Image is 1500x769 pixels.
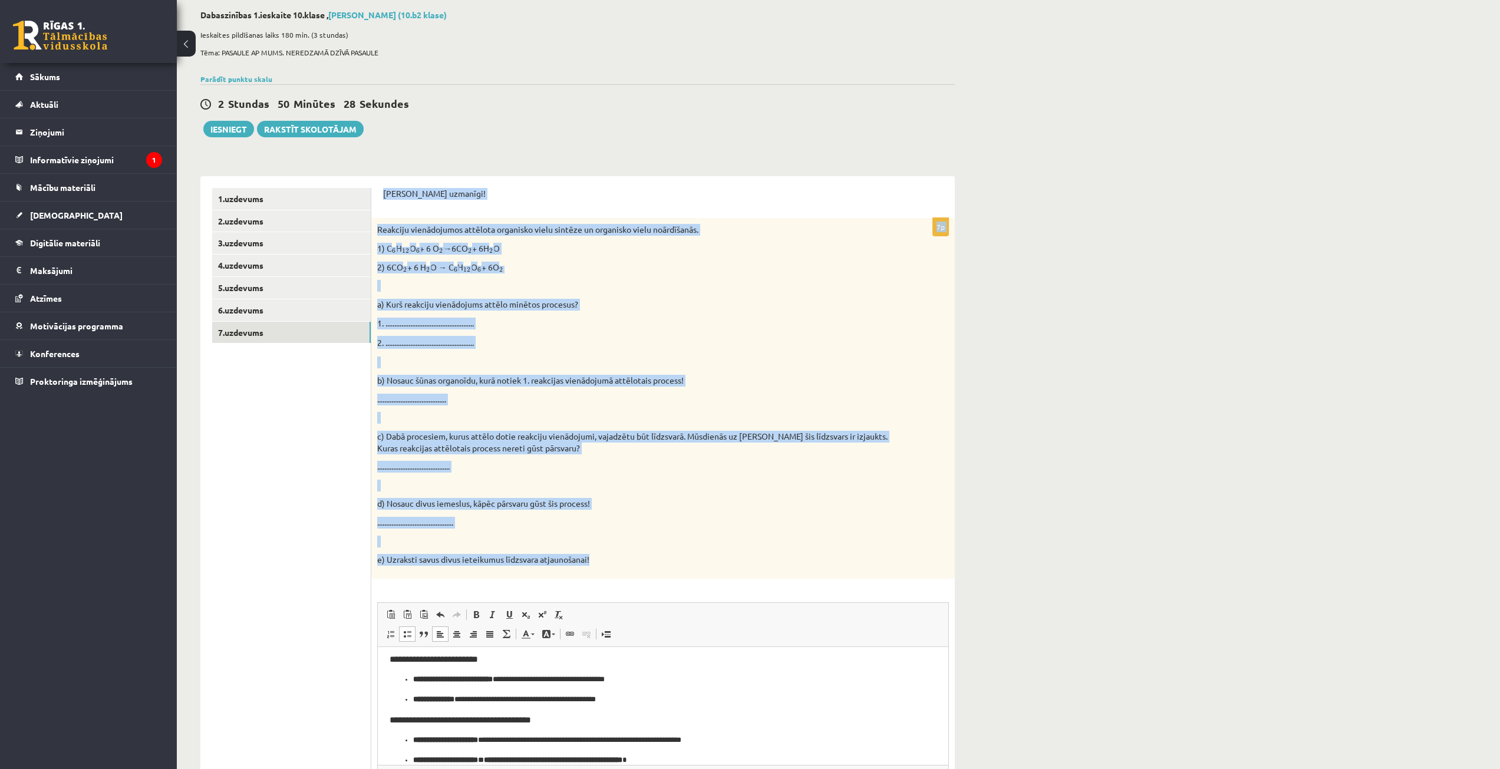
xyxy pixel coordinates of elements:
a: Вставить / удалить маркированный список [399,626,416,642]
p: ....................................... [377,394,890,405]
span: Proktoringa izmēģinājums [30,376,133,387]
p: a) Kurš reakciju vienādojums attēlo minētos procesus? [377,299,890,311]
legend: Ziņojumi [30,118,162,146]
p: e) Uzraksti savus divus ieteikumus līdzsvara atjaunošanai! [377,554,890,566]
a: Ziņojumi [15,118,162,146]
p: [PERSON_NAME] uzmanīgi! [383,188,943,200]
a: Atzīmes [15,285,162,312]
span: 2 [468,249,472,254]
span: 2 [499,268,503,273]
a: Rakstīt skolotājam [257,121,364,137]
span: 2 [403,268,407,273]
span: [DEMOGRAPHIC_DATA] [30,210,123,220]
a: Вставить только текст (Ctrl+Shift+V) [399,607,416,622]
a: 5.uzdevums [212,277,371,299]
span: 6 [392,249,395,254]
span: . [472,337,474,348]
a: Повторить (Ctrl+Y) [449,607,465,622]
span: 2 [489,249,493,254]
a: 3.uzdevums [212,232,371,254]
span: 12 [463,268,470,273]
a: Konferences [15,340,162,367]
a: Курсив (Ctrl+I) [484,607,501,622]
span: 6 [477,268,481,273]
span: Digitālie materiāli [30,237,100,248]
p: ........................................... [377,517,890,529]
span: 2 [439,249,443,254]
a: Вставить из Word [416,607,432,622]
span: Stundas [228,97,269,110]
a: [DEMOGRAPHIC_DATA] [15,202,162,229]
a: Sākums [15,63,162,90]
span: 6 [454,268,457,273]
a: По левому краю [432,626,449,642]
a: По правому краю [465,626,482,642]
p: Ieskaites pildīšanas laiks 180 min. (3 stundas) [200,29,949,40]
span: Konferences [30,348,80,359]
p: 1. .................................................. [377,318,890,329]
span: 2 [218,97,224,110]
p: Reakciju vienādojumos attēlota organisko vielu sintēze un organisko vielu noārdīšanās. [377,224,890,236]
a: 7.uzdevums [212,322,371,344]
p: ......................................... [377,461,890,473]
a: Aktuāli [15,91,162,118]
a: 2.uzdevums [212,210,371,232]
span: Aktuāli [30,99,58,110]
span: Atzīmes [30,293,62,303]
p: 1) C H O + 6 O →6CO + 6H O [377,243,890,255]
a: Цитата [416,626,432,642]
a: Informatīvie ziņojumi1 [15,146,162,173]
a: Отменить (Ctrl+Z) [432,607,449,622]
span: Mācību materiāli [30,182,95,193]
legend: Informatīvie ziņojumi [30,146,162,173]
a: Цвет текста [517,626,538,642]
a: Полужирный (Ctrl+B) [468,607,484,622]
iframe: Визуальный текстовый редактор, wiswyg-editor-user-answer-47024779926980 [378,647,948,765]
p: 2. ................................................. [377,336,890,349]
button: Iesniegt [203,121,254,137]
span: 50 [278,97,289,110]
a: Цвет фона [538,626,559,642]
a: Вставить / удалить нумерованный список [383,626,399,642]
a: Убрать форматирование [550,607,567,622]
a: Подчеркнутый (Ctrl+U) [501,607,517,622]
legend: Maksājumi [30,257,162,284]
a: Digitālie materiāli [15,229,162,256]
a: [PERSON_NAME] (10.b2 klase) [328,9,447,20]
a: По ширине [482,626,498,642]
span: Minūtes [294,97,335,110]
a: Вставить разрыв страницы для печати [598,626,614,642]
a: Proktoringa izmēģinājums [15,368,162,395]
a: Вставить (Ctrl+V) [383,607,399,622]
h2: Dabaszinības 1.ieskaite 10.klase , [200,10,955,20]
span: 28 [344,97,355,110]
a: Подстрочный индекс [517,607,534,622]
a: Mācību materiāli [15,174,162,201]
a: Математика [498,626,515,642]
a: 1.uzdevums [212,188,371,210]
p: Tēma: PASAULE AP MUMS. NEREDZAMĀ DZĪVĀ PASAULE [200,47,949,58]
p: 2) 6CO + 6 H O → C H O + 6O [377,262,890,273]
span: 2 [426,268,430,273]
a: 6.uzdevums [212,299,371,321]
a: Rīgas 1. Tālmācības vidusskola [13,21,107,50]
i: 1 [146,152,162,168]
p: b) Nosauc šūnas organoīdu, kurā notiek 1. reakcijas vienādojumā attēlotais process! [377,375,890,387]
a: Maksājumi [15,257,162,284]
a: 4.uzdevums [212,255,371,276]
a: Надстрочный индекс [534,607,550,622]
span: Sākums [30,71,60,82]
span: 6 [416,249,420,254]
a: Вставить/Редактировать ссылку (Ctrl+K) [562,626,578,642]
p: d) Nosauc divus iemeslus, kāpēc pārsvaru gūst šis process! [377,498,890,510]
a: Убрать ссылку [578,626,595,642]
a: Motivācijas programma [15,312,162,339]
span: Sekundes [360,97,409,110]
a: Parādīt punktu skalu [200,74,272,84]
a: По центру [449,626,465,642]
p: c) Dabā procesiem, kurus attēlo dotie reakciju vienādojumi, vajadzētu būt līdzsvarā. Mūsdienās uz... [377,431,890,454]
span: Motivācijas programma [30,321,123,331]
p: 7p [932,217,949,236]
span: 12 [402,249,409,254]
